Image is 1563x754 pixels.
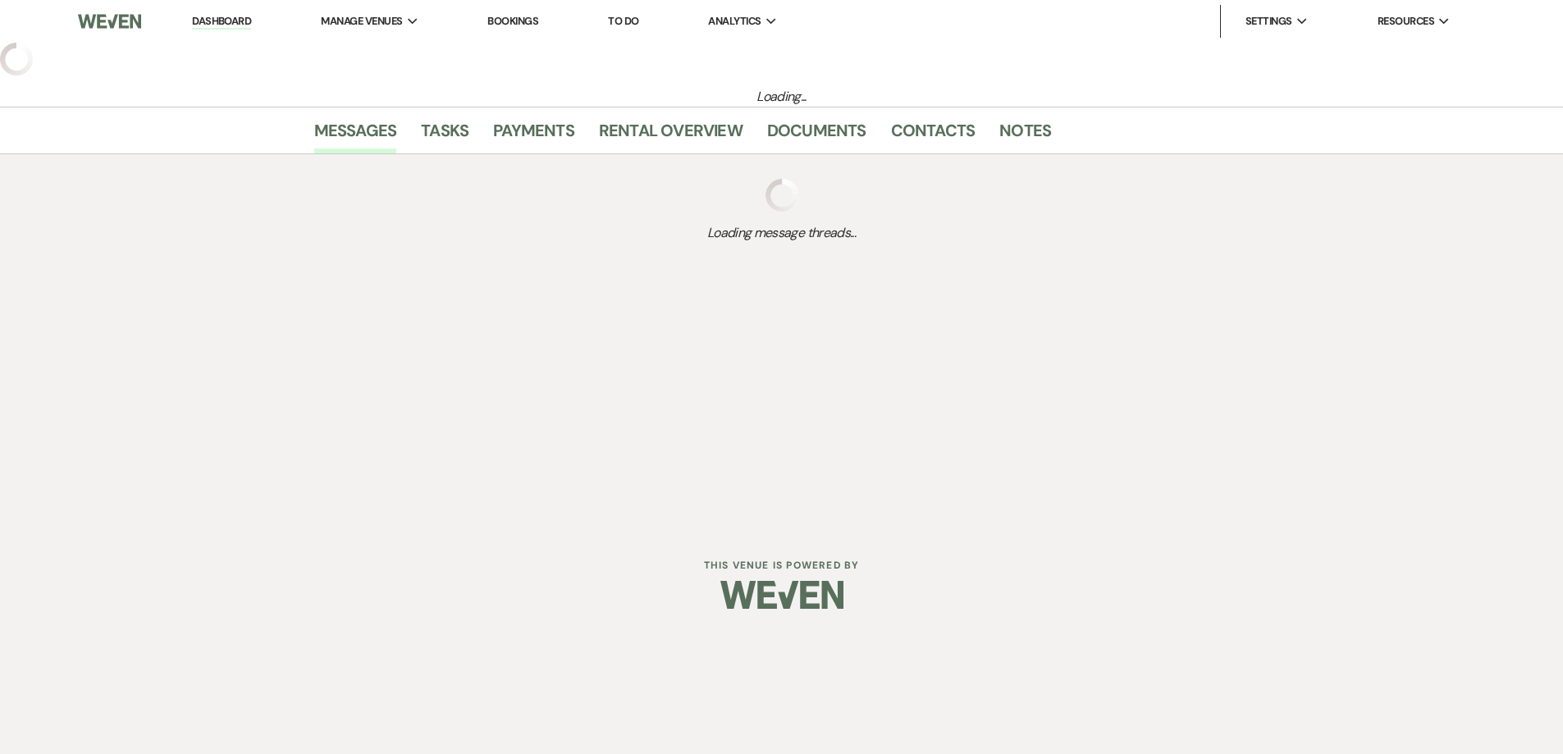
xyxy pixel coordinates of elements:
[314,117,397,153] a: Messages
[321,13,402,30] span: Manage Venues
[78,4,140,39] img: Weven Logo
[767,117,866,153] a: Documents
[608,14,638,28] a: To Do
[1378,13,1434,30] span: Resources
[1245,13,1292,30] span: Settings
[708,13,761,30] span: Analytics
[766,179,798,212] img: loading spinner
[493,117,574,153] a: Payments
[421,117,468,153] a: Tasks
[891,117,976,153] a: Contacts
[720,566,843,624] img: Weven Logo
[599,117,743,153] a: Rental Overview
[314,223,1250,243] span: Loading message threads...
[999,117,1051,153] a: Notes
[487,14,538,28] a: Bookings
[192,14,251,30] a: Dashboard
